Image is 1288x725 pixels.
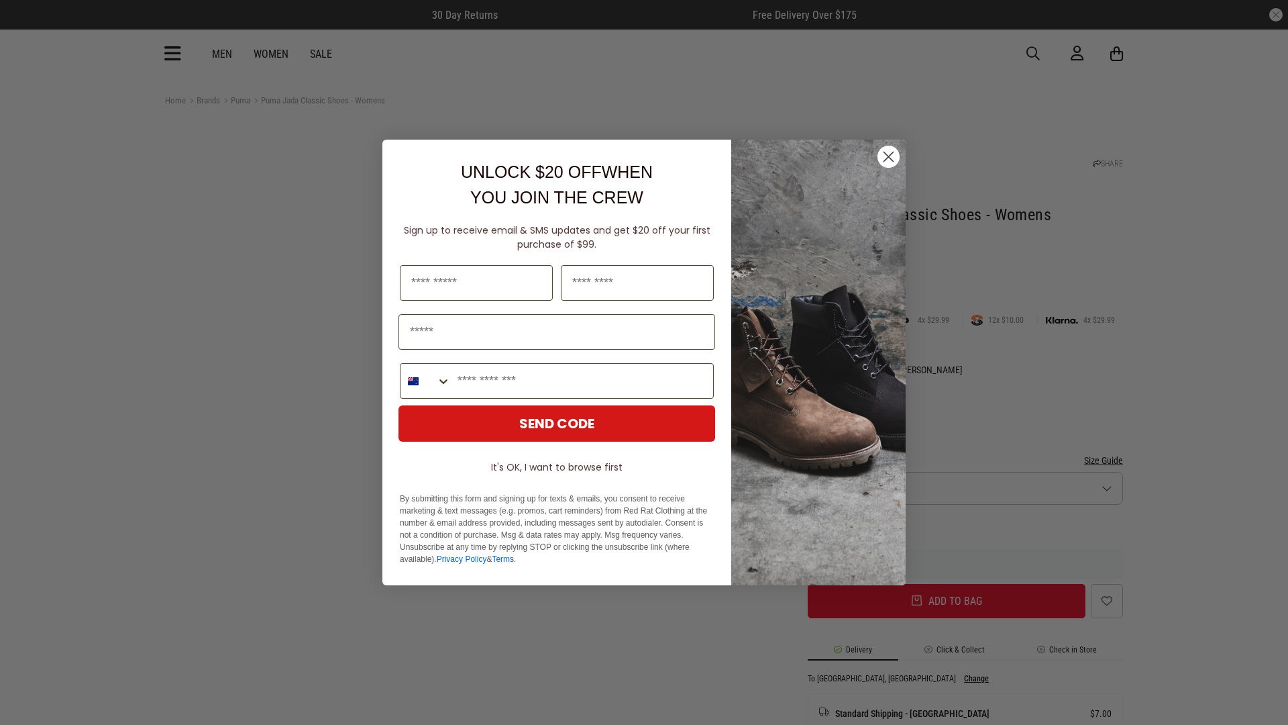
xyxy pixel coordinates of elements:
[400,364,451,398] button: Search Countries
[877,145,900,168] button: Close dialog
[404,224,710,251] span: Sign up to receive email & SMS updates and get $20 off your first purchase of $99.
[731,140,906,585] img: f7662613-148e-4c88-9575-6c6b5b55a647.jpeg
[437,554,487,564] a: Privacy Policy
[408,376,419,387] img: New Zealand
[400,265,553,301] input: First Name
[398,405,715,442] button: SEND CODE
[492,554,514,564] a: Terms
[470,188,643,207] span: YOU JOIN THE CREW
[602,162,653,181] span: WHEN
[11,5,51,46] button: Open LiveChat chat widget
[398,314,715,350] input: Email
[400,493,714,565] p: By submitting this form and signing up for texts & emails, you consent to receive marketing & tex...
[461,162,602,181] span: UNLOCK $20 OFF
[398,455,715,479] button: It's OK, I want to browse first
